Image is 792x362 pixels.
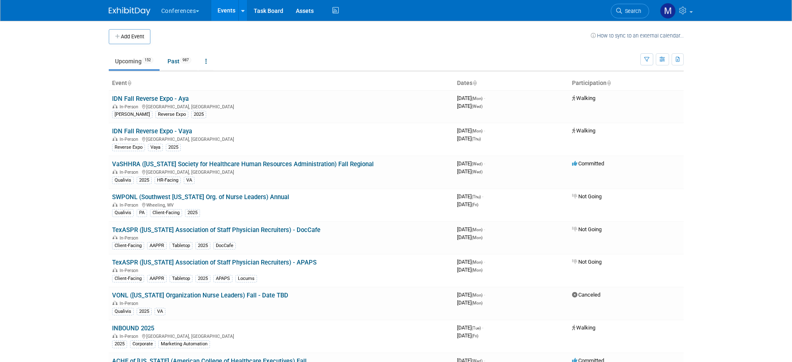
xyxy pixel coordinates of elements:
span: 987 [180,57,191,63]
span: [DATE] [457,267,482,273]
img: In-Person Event [112,170,117,174]
div: [PERSON_NAME] [112,111,152,118]
img: In-Person Event [112,334,117,338]
div: Reverse Expo [112,144,145,151]
span: Committed [572,160,604,167]
span: Not Going [572,193,602,200]
span: (Mon) [472,129,482,133]
span: (Thu) [472,137,481,141]
span: (Wed) [472,162,482,166]
img: Marygrace LeGros [660,3,676,19]
div: Locums [235,275,257,282]
a: How to sync to an external calendar... [591,32,684,39]
a: Past987 [161,53,197,69]
span: (Wed) [472,170,482,174]
a: VaSHHRA ([US_STATE] Society for Healthcare Human Resources Administration) Fall Regional [112,160,374,168]
span: Walking [572,127,595,134]
div: Reverse Expo [155,111,188,118]
div: DocCafe [213,242,236,250]
th: Dates [454,76,569,90]
span: - [484,127,485,134]
span: In-Person [120,104,141,110]
div: Corporate [130,340,155,348]
span: [DATE] [457,135,481,142]
span: [DATE] [457,292,485,298]
div: Tabletop [170,275,192,282]
div: AAPPR [147,242,167,250]
a: IDN Fall Reverse Expo - Aya [112,95,189,102]
a: Upcoming152 [109,53,160,69]
span: [DATE] [457,259,485,265]
span: Search [622,8,641,14]
span: - [482,193,483,200]
span: - [482,325,483,331]
div: 2025 [195,242,210,250]
div: HR-Facing [155,177,181,184]
div: 2025 [166,144,181,151]
span: Not Going [572,259,602,265]
span: - [484,160,485,167]
span: (Mon) [472,268,482,272]
img: In-Person Event [112,235,117,240]
button: Add Event [109,29,150,44]
a: TexASPR ([US_STATE] Association of Staff Physician Recruiters) - DocCafe [112,226,320,234]
div: 2025 [137,308,152,315]
span: (Wed) [472,104,482,109]
img: In-Person Event [112,202,117,207]
span: (Thu) [472,195,481,199]
div: [GEOGRAPHIC_DATA], [GEOGRAPHIC_DATA] [112,168,450,175]
span: (Mon) [472,301,482,305]
img: In-Person Event [112,104,117,108]
a: VONL ([US_STATE] Organization Nurse Leaders) Fall - Date TBD [112,292,288,299]
span: [DATE] [457,193,483,200]
a: INBOUND 2025 [112,325,154,332]
span: (Mon) [472,235,482,240]
span: In-Person [120,137,141,142]
span: [DATE] [457,201,478,207]
span: 152 [142,57,153,63]
span: (Mon) [472,260,482,265]
div: [GEOGRAPHIC_DATA], [GEOGRAPHIC_DATA] [112,332,450,339]
div: Marketing Automation [158,340,210,348]
span: [DATE] [457,160,485,167]
span: Walking [572,95,595,101]
span: - [484,292,485,298]
span: [DATE] [457,103,482,109]
span: (Fri) [472,334,478,338]
div: 2025 [112,340,127,348]
span: Canceled [572,292,600,298]
a: TexASPR ([US_STATE] Association of Staff Physician Recruiters) - APAPS [112,259,317,266]
span: - [484,259,485,265]
a: Sort by Participation Type [607,80,611,86]
span: [DATE] [457,226,485,232]
span: In-Person [120,235,141,241]
span: - [484,226,485,232]
span: [DATE] [457,332,478,339]
span: Not Going [572,226,602,232]
div: Client-Facing [112,275,144,282]
div: 2025 [137,177,152,184]
a: Sort by Event Name [127,80,131,86]
img: In-Person Event [112,301,117,305]
div: Qualivis [112,209,134,217]
a: Search [611,4,649,18]
span: In-Person [120,268,141,273]
span: In-Person [120,334,141,339]
img: ExhibitDay [109,7,150,15]
a: Sort by Start Date [472,80,477,86]
span: Walking [572,325,595,331]
span: In-Person [120,301,141,306]
div: 2025 [185,209,200,217]
a: SWPONL (Southwest [US_STATE] Org. of Nurse Leaders) Annual [112,193,289,201]
span: (Fri) [472,202,478,207]
div: Vaya [148,144,163,151]
div: VA [155,308,165,315]
span: [DATE] [457,95,485,101]
span: - [484,95,485,101]
th: Participation [569,76,684,90]
div: APAPS [213,275,232,282]
div: Qualivis [112,177,134,184]
span: In-Person [120,202,141,208]
div: Wheeling, WV [112,201,450,208]
div: [GEOGRAPHIC_DATA], [GEOGRAPHIC_DATA] [112,103,450,110]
